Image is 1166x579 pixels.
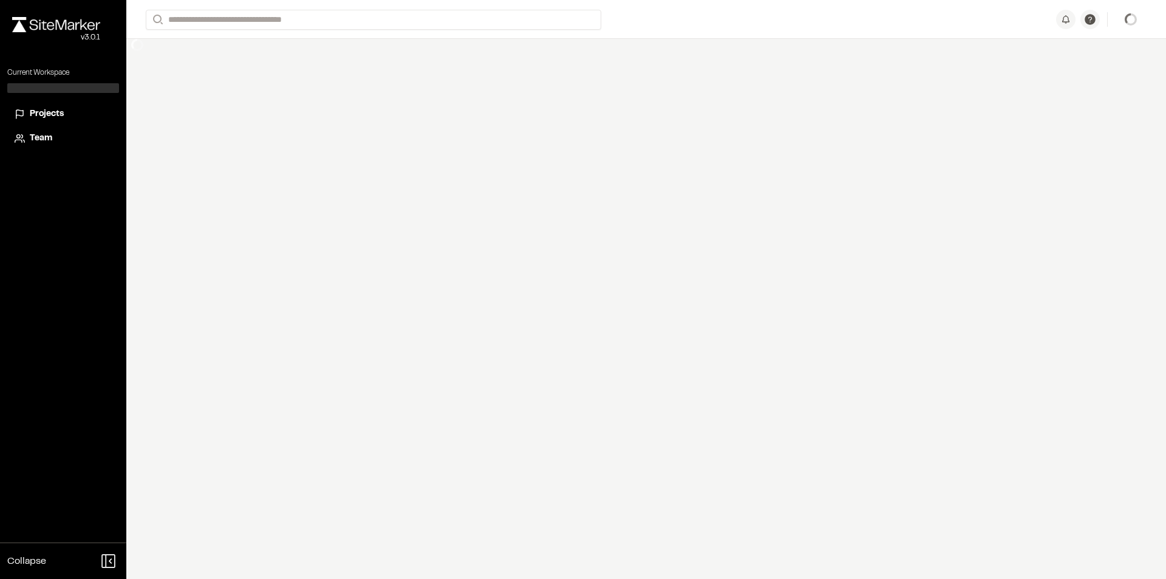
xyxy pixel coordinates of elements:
button: Search [146,10,168,30]
a: Team [15,132,112,145]
span: Team [30,132,52,145]
div: Oh geez...please don't... [12,32,100,43]
span: Projects [30,108,64,121]
a: Projects [15,108,112,121]
img: rebrand.png [12,17,100,32]
span: Collapse [7,554,46,569]
p: Current Workspace [7,67,119,78]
